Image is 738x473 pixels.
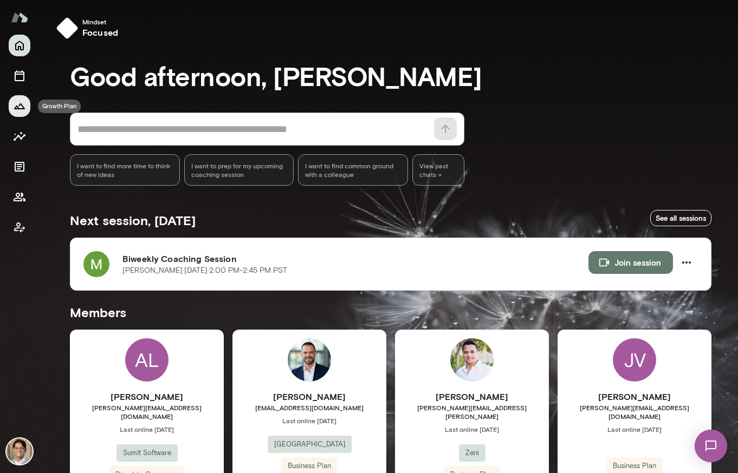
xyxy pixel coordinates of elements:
span: Zeni [459,448,485,458]
span: Mindset [82,17,118,26]
span: I want to find common ground with a colleague [305,161,401,179]
img: Mangesh Garud [450,338,494,382]
div: I want to find common ground with a colleague [298,154,408,186]
button: Mindsetfocused [52,13,127,43]
div: I want to prep for my upcoming coaching session [184,154,294,186]
h6: [PERSON_NAME] [232,390,386,403]
div: AL [125,338,169,382]
h6: [PERSON_NAME] [558,390,711,403]
button: Sessions [9,65,30,87]
p: [PERSON_NAME] · [DATE] · 2:00 PM-2:45 PM PST [122,265,287,276]
span: Business Plan [281,461,338,471]
img: Joshua Demers [288,338,331,382]
div: I want to find more time to think of new ideas [70,154,180,186]
button: Home [9,35,30,56]
button: Client app [9,216,30,238]
button: Join session [588,251,673,274]
div: Growth Plan [38,100,81,113]
button: Documents [9,156,30,178]
span: I want to find more time to think of new ideas [77,161,173,179]
span: Last online [DATE] [558,425,711,433]
span: Last online [DATE] [70,425,224,433]
span: View past chats -> [412,154,464,186]
span: [PERSON_NAME][EMAIL_ADDRESS][DOMAIN_NAME] [558,403,711,421]
span: Last online [DATE] [395,425,549,433]
h6: focused [82,26,118,39]
span: Last online [DATE] [232,416,386,425]
span: [PERSON_NAME][EMAIL_ADDRESS][PERSON_NAME] [395,403,549,421]
h5: Members [70,304,711,321]
img: mindset [56,17,78,39]
span: [GEOGRAPHIC_DATA] [268,439,352,450]
span: [PERSON_NAME][EMAIL_ADDRESS][DOMAIN_NAME] [70,403,224,421]
span: I want to prep for my upcoming coaching session [191,161,287,179]
h6: [PERSON_NAME] [395,390,549,403]
img: Vijay Rajendran [7,438,33,464]
div: JV [613,338,656,382]
span: SumIt Software [116,448,178,458]
span: Business Plan [606,461,663,471]
h6: Biweekly Coaching Session [122,252,588,265]
h6: [PERSON_NAME] [70,390,224,403]
button: Members [9,186,30,208]
button: Insights [9,126,30,147]
a: See all sessions [650,210,711,227]
span: [EMAIL_ADDRESS][DOMAIN_NAME] [232,403,386,412]
h5: Next session, [DATE] [70,212,196,229]
button: Growth Plan [9,95,30,117]
h3: Good afternoon, [PERSON_NAME] [70,61,711,91]
img: Mento [11,7,28,28]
